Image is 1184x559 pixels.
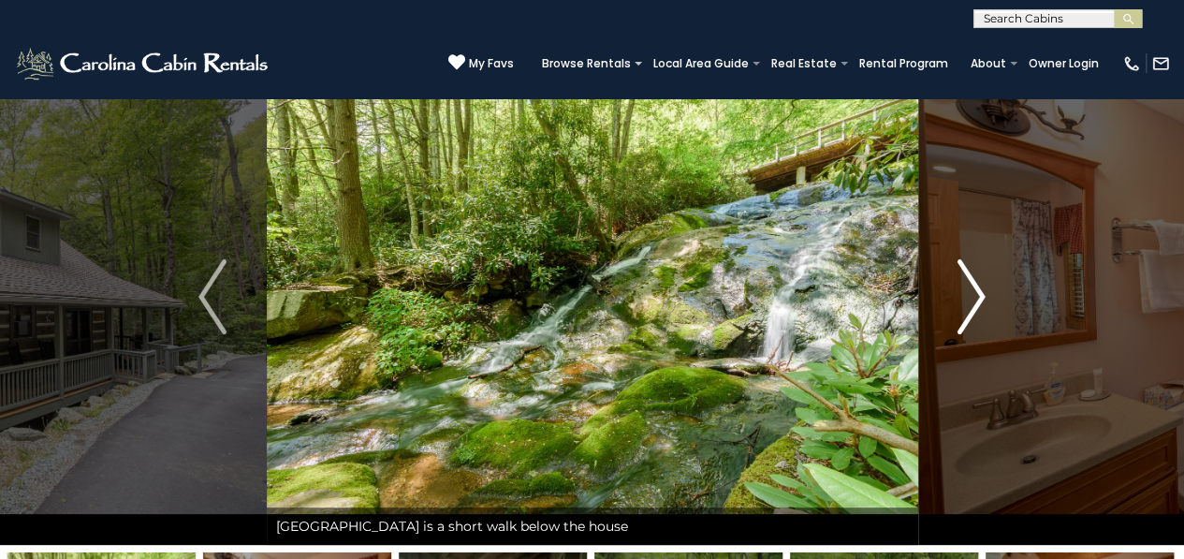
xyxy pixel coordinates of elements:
img: arrow [198,259,227,334]
a: Real Estate [762,51,846,77]
img: arrow [957,259,986,334]
a: About [961,51,1016,77]
a: Browse Rentals [533,51,640,77]
img: phone-regular-white.png [1122,54,1141,73]
a: Rental Program [850,51,957,77]
div: [GEOGRAPHIC_DATA] is a short walk below the house [267,508,918,545]
button: Next [917,49,1025,545]
span: My Favs [469,55,514,72]
a: My Favs [448,53,514,73]
a: Local Area Guide [644,51,758,77]
img: White-1-2.png [14,45,273,82]
button: Previous [159,49,267,545]
a: Owner Login [1019,51,1108,77]
img: mail-regular-white.png [1151,54,1170,73]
